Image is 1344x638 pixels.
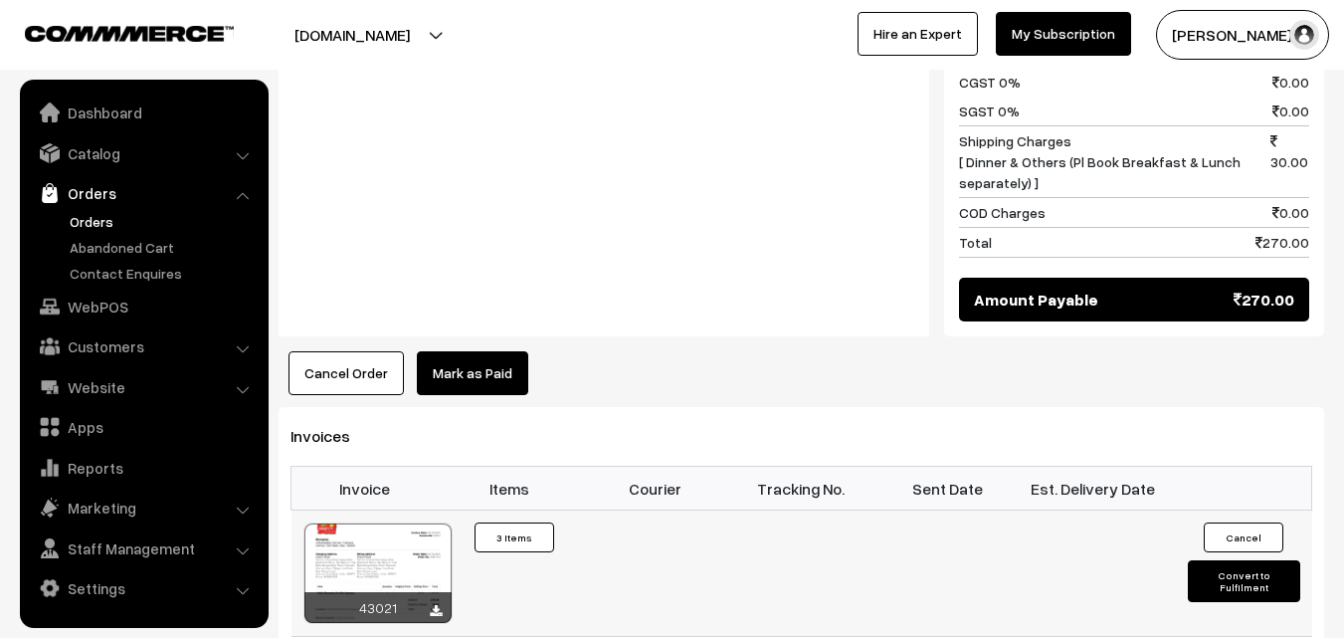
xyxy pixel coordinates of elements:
[25,570,262,606] a: Settings
[959,202,1046,223] span: COD Charges
[25,20,199,44] a: COMMMERCE
[65,211,262,232] a: Orders
[475,523,554,552] button: 3 Items
[996,12,1131,56] a: My Subscription
[1156,10,1329,60] button: [PERSON_NAME] s…
[959,101,1020,121] span: SGST 0%
[25,369,262,405] a: Website
[1270,130,1309,193] span: 30.00
[304,592,452,623] div: 43021
[290,426,374,446] span: Invoices
[583,467,729,511] th: Courier
[417,351,528,395] a: Mark as Paid
[65,237,262,258] a: Abandoned Cart
[25,135,262,171] a: Catalog
[25,175,262,211] a: Orders
[25,289,262,324] a: WebPOS
[291,467,438,511] th: Invoice
[1272,202,1309,223] span: 0.00
[1272,101,1309,121] span: 0.00
[959,232,992,253] span: Total
[959,72,1021,93] span: CGST 0%
[1289,20,1319,50] img: user
[25,450,262,486] a: Reports
[25,328,262,364] a: Customers
[25,95,262,130] a: Dashboard
[1234,288,1294,312] span: 270.00
[1188,560,1300,602] button: Convert to Fulfilment
[728,467,874,511] th: Tracking No.
[1020,467,1166,511] th: Est. Delivery Date
[1204,523,1283,552] button: Cancel
[974,288,1098,312] span: Amount Payable
[858,12,978,56] a: Hire an Expert
[65,263,262,284] a: Contact Enquires
[25,26,234,41] img: COMMMERCE
[959,130,1271,193] span: Shipping Charges [ Dinner & Others (Pl Book Breakfast & Lunch separately) ]
[1255,232,1309,253] span: 270.00
[437,467,583,511] th: Items
[874,467,1021,511] th: Sent Date
[225,10,480,60] button: [DOMAIN_NAME]
[25,531,262,566] a: Staff Management
[25,490,262,526] a: Marketing
[1272,72,1309,93] span: 0.00
[25,409,262,445] a: Apps
[288,351,404,395] button: Cancel Order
